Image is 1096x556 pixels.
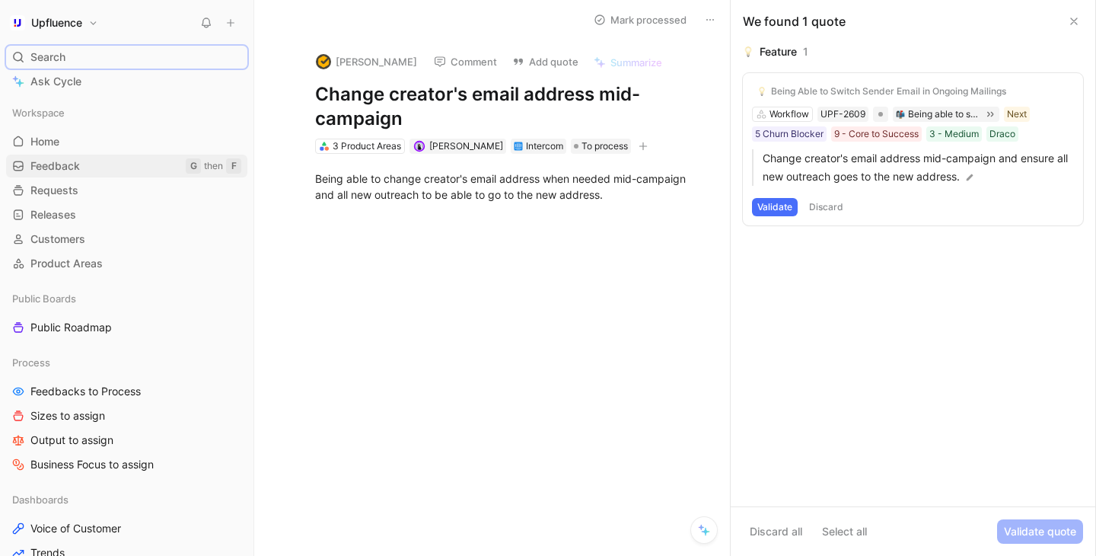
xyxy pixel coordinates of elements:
[30,521,121,536] span: Voice of Customer
[743,12,846,30] div: We found 1 quote
[30,158,80,174] span: Feedback
[6,228,247,251] a: Customers
[964,172,975,183] img: pen.svg
[6,155,247,177] a: FeedbackGthenF
[30,384,141,399] span: Feedbacks to Process
[6,429,247,452] a: Output to assign
[610,56,662,69] span: Summarize
[804,198,849,216] button: Discard
[30,207,76,222] span: Releases
[427,51,504,72] button: Comment
[12,291,76,306] span: Public Boards
[752,198,798,216] button: Validate
[316,54,331,69] img: logo
[581,139,628,154] span: To process
[6,130,247,153] a: Home
[757,87,766,96] img: 💡
[12,492,68,507] span: Dashboards
[186,158,201,174] div: G
[30,48,65,66] span: Search
[6,517,247,540] a: Voice of Customer
[6,46,247,69] div: Search
[743,519,809,544] button: Discard all
[12,105,65,120] span: Workspace
[30,232,85,247] span: Customers
[6,101,247,124] div: Workspace
[6,453,247,476] a: Business Focus to assign
[6,404,247,427] a: Sizes to assign
[505,51,585,72] button: Add quote
[204,158,223,174] div: then
[6,12,102,34] button: UpfluenceUpfluence
[30,320,112,335] span: Public Roadmap
[315,171,701,203] div: Being able to change creator's email address when needed mid-campaign and all new outreach to be ...
[226,158,241,174] div: F
[760,43,797,61] div: Feature
[803,43,808,61] div: 1
[30,408,105,423] span: Sizes to assign
[12,355,50,370] span: Process
[571,139,631,154] div: To process
[30,433,113,448] span: Output to assign
[752,82,1012,101] button: 💡Being Able to Switch Sender Email in Ongoing Mailings
[6,488,247,511] div: Dashboards
[309,50,424,73] button: logo[PERSON_NAME]
[30,134,59,149] span: Home
[6,380,247,403] a: Feedbacks to Process
[743,46,753,57] img: 💡
[31,16,82,30] h1: Upfluence
[587,9,693,30] button: Mark processed
[6,179,247,202] a: Requests
[333,139,401,154] div: 3 Product Areas
[997,519,1083,544] button: Validate quote
[315,82,701,131] h1: Change creator's email address mid-campaign
[815,519,874,544] button: Select all
[6,351,247,476] div: ProcessFeedbacks to ProcessSizes to assignOutput to assignBusiness Focus to assign
[30,183,78,198] span: Requests
[415,142,423,150] img: avatar
[30,457,154,472] span: Business Focus to assign
[30,256,103,271] span: Product Areas
[6,287,247,310] div: Public Boards
[6,351,247,374] div: Process
[587,52,669,73] button: Summarize
[763,149,1074,186] p: Change creator's email address mid-campaign and ensure all new outreach goes to the new address.
[771,85,1006,97] div: Being Able to Switch Sender Email in Ongoing Mailings
[6,70,247,93] a: Ask Cycle
[429,140,503,152] span: [PERSON_NAME]
[526,139,563,154] div: Intercom
[30,72,81,91] span: Ask Cycle
[6,316,247,339] a: Public Roadmap
[6,203,247,226] a: Releases
[10,15,25,30] img: Upfluence
[6,287,247,339] div: Public BoardsPublic Roadmap
[6,252,247,275] a: Product Areas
